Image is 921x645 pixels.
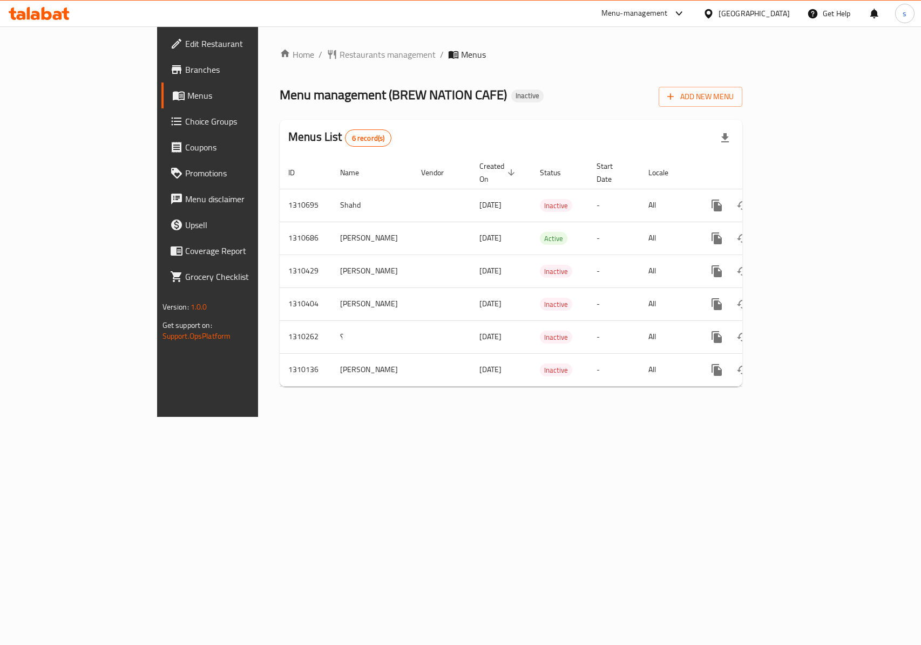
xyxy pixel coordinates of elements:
span: Menus [461,48,486,61]
button: Change Status [730,258,756,284]
span: Restaurants management [340,48,436,61]
h2: Menus List [288,129,391,147]
td: ؟ [331,320,412,353]
a: Branches [161,57,311,83]
td: - [588,222,640,255]
a: Menus [161,83,311,108]
button: more [704,357,730,383]
span: Inactive [540,331,572,344]
button: Add New Menu [659,87,742,107]
span: Upsell [185,218,302,231]
td: - [588,255,640,287]
td: - [588,353,640,386]
span: [DATE] [479,264,502,278]
span: [DATE] [479,198,502,212]
li: / [440,48,444,61]
span: Grocery Checklist [185,270,302,283]
span: Coupons [185,141,302,154]
span: Get support on: [162,318,212,332]
span: Start Date [597,160,627,186]
span: Locale [648,166,682,179]
span: Choice Groups [185,115,302,128]
td: All [640,222,695,255]
a: Grocery Checklist [161,264,311,290]
span: 1.0.0 [191,300,207,314]
td: - [588,189,640,222]
div: Inactive [511,90,544,102]
a: Coupons [161,134,311,160]
div: Active [540,232,567,245]
span: Add New Menu [667,90,734,104]
nav: breadcrumb [280,48,742,61]
span: Active [540,232,567,245]
td: - [588,320,640,353]
button: Change Status [730,324,756,350]
button: more [704,193,730,218]
td: [PERSON_NAME] [331,222,412,255]
span: Menu disclaimer [185,193,302,205]
a: Restaurants management [327,48,436,61]
span: [DATE] [479,362,502,376]
td: [PERSON_NAME] [331,287,412,320]
button: Change Status [730,357,756,383]
td: [PERSON_NAME] [331,255,412,287]
span: Version: [162,300,189,314]
td: All [640,287,695,320]
span: 6 record(s) [346,133,391,143]
span: Menus [187,89,302,102]
td: All [640,255,695,287]
span: Inactive [540,364,572,376]
button: more [704,324,730,350]
span: Edit Restaurant [185,37,302,50]
button: more [704,225,730,251]
button: more [704,258,730,284]
div: [GEOGRAPHIC_DATA] [719,8,790,19]
div: Menu-management [601,7,668,20]
td: All [640,320,695,353]
div: Export file [712,125,738,151]
span: Inactive [540,265,572,278]
table: enhanced table [280,156,816,387]
span: Coverage Report [185,244,302,257]
button: Change Status [730,291,756,317]
a: Edit Restaurant [161,31,311,57]
span: Name [340,166,373,179]
div: Inactive [540,265,572,278]
span: Branches [185,63,302,76]
button: Change Status [730,193,756,218]
td: Shahd [331,189,412,222]
div: Total records count [345,129,392,147]
a: Coverage Report [161,238,311,264]
a: Menu disclaimer [161,186,311,212]
td: [PERSON_NAME] [331,353,412,386]
a: Support.OpsPlatform [162,329,231,343]
button: Change Status [730,225,756,251]
span: Menu management ( BREW NATION CAFE ) [280,83,507,107]
th: Actions [695,156,816,189]
span: [DATE] [479,297,502,311]
td: All [640,353,695,386]
span: s [903,8,906,19]
button: more [704,291,730,317]
a: Upsell [161,212,311,238]
span: Inactive [511,91,544,100]
span: [DATE] [479,231,502,245]
span: Created On [479,160,518,186]
span: ID [288,166,309,179]
span: Inactive [540,298,572,311]
div: Inactive [540,199,572,212]
span: Vendor [421,166,458,179]
span: Promotions [185,167,302,180]
a: Promotions [161,160,311,186]
td: All [640,189,695,222]
td: - [588,287,640,320]
span: [DATE] [479,330,502,344]
span: Inactive [540,200,572,212]
li: / [319,48,322,61]
span: Status [540,166,575,179]
a: Choice Groups [161,108,311,134]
